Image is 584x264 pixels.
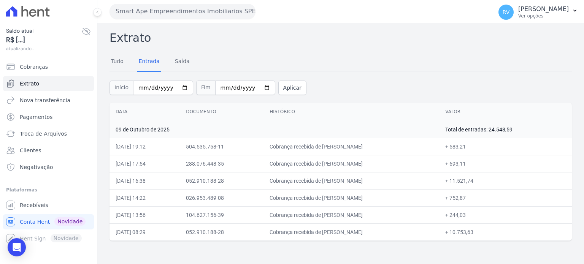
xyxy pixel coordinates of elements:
td: + 752,87 [439,189,572,206]
td: Cobrança recebida de [PERSON_NAME] [263,206,439,223]
span: Cobranças [20,63,48,71]
td: 026.953.489-08 [180,189,263,206]
td: [DATE] 19:12 [109,138,180,155]
td: + 583,21 [439,138,572,155]
span: Negativação [20,163,53,171]
a: Negativação [3,160,94,175]
a: Cobranças [3,59,94,74]
h2: Extrato [109,29,572,46]
span: Extrato [20,80,39,87]
span: atualizando... [6,45,82,52]
a: Nova transferência [3,93,94,108]
td: 288.076.448-35 [180,155,263,172]
nav: Sidebar [6,59,91,246]
th: Histórico [263,103,439,121]
span: Recebíveis [20,201,48,209]
span: Nova transferência [20,96,70,104]
td: 052.910.188-28 [180,172,263,189]
th: Valor [439,103,572,121]
td: Cobrança recebida de [PERSON_NAME] [263,172,439,189]
a: Recebíveis [3,198,94,213]
p: Ver opções [518,13,569,19]
a: Tudo [109,52,125,72]
td: + 244,03 [439,206,572,223]
a: Pagamentos [3,109,94,125]
td: [DATE] 14:22 [109,189,180,206]
td: [DATE] 13:56 [109,206,180,223]
td: [DATE] 16:38 [109,172,180,189]
td: [DATE] 08:29 [109,223,180,240]
td: [DATE] 17:54 [109,155,180,172]
span: RV [503,9,510,15]
td: Cobrança recebida de [PERSON_NAME] [263,223,439,240]
td: 09 de Outubro de 2025 [109,121,439,138]
button: Smart Ape Empreendimentos Imobiliarios SPE LTDA [109,4,255,19]
a: Entrada [137,52,161,72]
td: + 10.753,63 [439,223,572,240]
a: Conta Hent Novidade [3,214,94,229]
span: Novidade [54,217,86,226]
td: 104.627.156-39 [180,206,263,223]
td: Cobrança recebida de [PERSON_NAME] [263,155,439,172]
span: Saldo atual [6,27,82,35]
td: Cobrança recebida de [PERSON_NAME] [263,138,439,155]
th: Data [109,103,180,121]
span: Pagamentos [20,113,52,121]
td: 052.910.188-28 [180,223,263,240]
div: Plataformas [6,185,91,194]
span: R$ [...] [6,35,82,45]
a: Extrato [3,76,94,91]
a: Saída [173,52,191,72]
span: Início [109,81,133,95]
span: Conta Hent [20,218,50,226]
button: Aplicar [278,81,306,95]
td: 504.535.758-11 [180,138,263,155]
td: + 11.521,74 [439,172,572,189]
div: Open Intercom Messenger [8,238,26,256]
td: + 693,11 [439,155,572,172]
th: Documento [180,103,263,121]
span: Clientes [20,147,41,154]
p: [PERSON_NAME] [518,5,569,13]
td: Cobrança recebida de [PERSON_NAME] [263,189,439,206]
td: Total de entradas: 24.548,59 [439,121,572,138]
span: Fim [196,81,215,95]
a: Troca de Arquivos [3,126,94,141]
a: Clientes [3,143,94,158]
button: RV [PERSON_NAME] Ver opções [492,2,584,23]
span: Troca de Arquivos [20,130,67,138]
